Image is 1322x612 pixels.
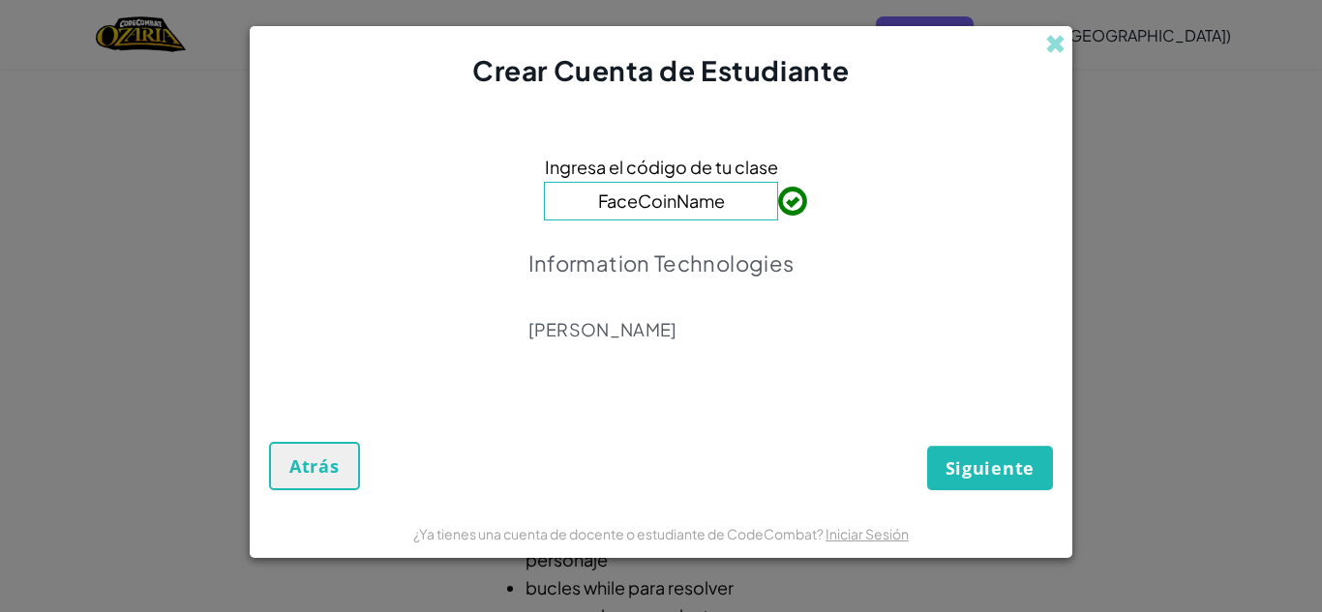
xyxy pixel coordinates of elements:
span: Siguiente [946,456,1035,480]
span: Crear Cuenta de Estudiante [472,53,850,87]
button: Atrás [269,442,360,490]
button: Siguiente [927,446,1053,490]
span: Atrás [289,454,340,478]
span: ¿Ya tienes una cuenta de docente o estudiante de CodeCombat? [413,525,826,542]
span: Ingresa el código de tu clase [545,153,778,181]
p: Information Technologies [528,249,795,277]
p: [PERSON_NAME] [528,318,795,341]
a: Iniciar Sesión [826,525,909,542]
